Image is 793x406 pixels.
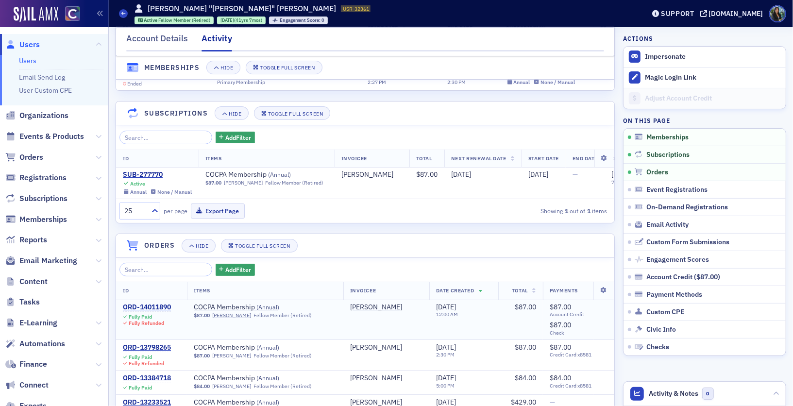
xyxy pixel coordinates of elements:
[194,353,210,359] span: $87.00
[130,189,147,195] div: Annual
[217,17,266,24] div: 1984-02-06 00:00:00
[194,303,316,312] span: COCPA Membership
[5,359,47,370] a: Finance
[19,359,47,370] span: Finance
[19,318,57,328] span: E-Learning
[194,343,316,352] a: COCPA Membership (Annual)
[5,152,43,163] a: Orders
[550,287,578,294] span: Payments
[624,88,786,109] a: Adjust Account Credit
[225,133,251,142] span: Add Filter
[194,303,316,312] a: COCPA Membership (Annual)
[216,132,255,144] button: AddFilter
[573,155,598,162] span: End Date
[138,17,211,23] a: Active Fellow Member (Retired)
[19,131,84,142] span: Events & Products
[225,265,251,274] span: Add Filter
[123,303,171,312] a: ORD-14011890
[194,287,210,294] span: Items
[611,179,630,186] time: 7:45 PM
[515,343,536,352] span: $87.00
[514,79,530,85] div: Annual
[646,168,668,177] span: Orders
[436,311,458,318] time: 12:00 AM
[646,151,690,159] span: Subscriptions
[127,81,142,87] span: Ended
[350,303,402,312] a: [PERSON_NAME]
[217,79,273,85] div: Primary Membership
[19,235,47,245] span: Reports
[123,170,192,179] div: SUB-277770
[550,373,571,382] span: $84.00
[624,67,786,88] button: Magic Login Link
[341,170,393,179] a: [PERSON_NAME]
[280,17,322,23] span: Engagement Score :
[416,155,432,162] span: Total
[254,353,312,359] div: Fellow Member (Retired)
[205,170,328,179] span: COCPA Membership
[123,155,129,162] span: ID
[645,52,686,61] button: Impersonate
[645,94,781,103] div: Adjust Account Credit
[452,206,607,215] div: Showing out of items
[194,374,316,383] span: COCPA Membership
[246,61,322,75] button: Toggle Full Screen
[436,382,455,389] time: 5:00 PM
[148,3,336,14] h1: [PERSON_NAME] "[PERSON_NAME]" [PERSON_NAME]
[14,7,58,22] a: SailAMX
[5,193,67,204] a: Subscriptions
[19,152,43,163] span: Orders
[646,220,689,229] span: Email Activity
[5,131,84,142] a: Events & Products
[343,5,369,12] span: USR-32361
[646,325,676,334] span: Civic Info
[158,17,210,23] span: Fellow Member (Retired)
[144,17,158,23] span: Active
[19,193,67,204] span: Subscriptions
[280,18,325,23] div: 0
[515,303,536,311] span: $87.00
[256,374,279,382] span: ( Annual )
[528,155,559,162] span: Start Date
[126,32,188,50] div: Account Details
[350,287,376,294] span: Invoicee
[661,9,694,18] div: Support
[129,320,164,326] div: Fully Refunded
[235,243,290,249] div: Toggle Full Screen
[220,17,262,23] div: (41yrs 7mos)
[528,170,548,179] span: [DATE]
[563,206,570,215] strong: 1
[260,66,315,71] div: Toggle Full Screen
[646,343,669,352] span: Checks
[645,73,781,82] div: Magic Login Link
[130,181,145,187] div: Active
[550,330,607,336] span: Check
[256,398,279,406] span: ( Annual )
[436,287,474,294] span: Date Created
[368,79,386,85] time: 2:27 PM
[709,9,763,18] div: [DOMAIN_NAME]
[269,17,328,24] div: Engagement Score: 0
[157,189,192,195] div: None / Manual
[268,170,291,178] span: ( Annual )
[341,155,367,162] span: Invoicee
[19,56,36,65] a: Users
[129,314,152,320] div: Fully Paid
[700,10,767,17] button: [DOMAIN_NAME]
[212,353,251,359] a: [PERSON_NAME]
[350,343,402,352] a: [PERSON_NAME]
[124,206,146,216] div: 25
[256,343,279,351] span: ( Annual )
[350,374,402,383] div: [PERSON_NAME]
[696,272,718,281] span: $87.00
[268,111,323,117] div: Toggle Full Screen
[646,290,702,299] span: Payment Methods
[573,170,578,179] span: —
[129,385,152,391] div: Fully Paid
[550,321,571,329] span: $87.00
[123,343,171,352] a: ORD-13798265
[254,383,312,389] div: Fellow Member (Retired)
[5,235,47,245] a: Reports
[191,203,245,219] button: Export Page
